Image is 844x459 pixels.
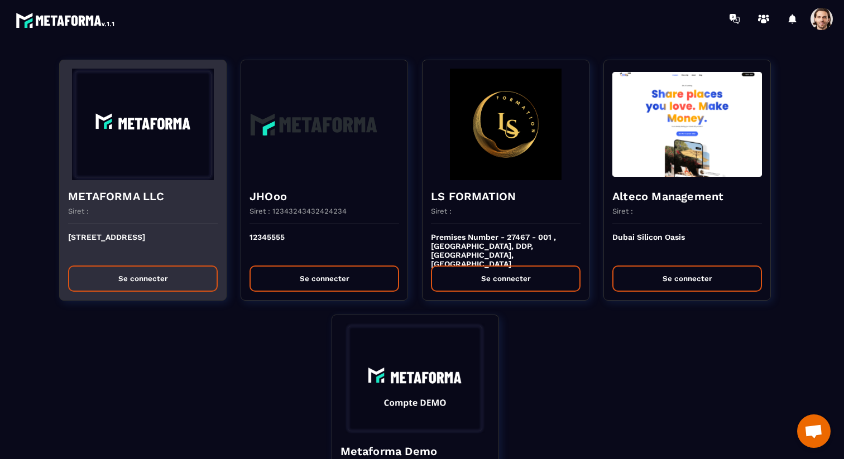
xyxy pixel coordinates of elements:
[68,207,89,215] p: Siret :
[612,233,762,257] p: Dubai Silicon Oasis
[250,265,399,292] button: Se connecter
[341,323,490,435] img: funnel-background
[612,189,762,204] h4: Alteco Management
[431,233,581,257] p: Premises Number - 27467 - 001 , [GEOGRAPHIC_DATA], DDP, [GEOGRAPHIC_DATA], [GEOGRAPHIC_DATA]
[250,207,347,215] p: Siret : 12343243432424234
[341,443,490,459] h4: Metaforma Demo
[612,207,633,215] p: Siret :
[431,189,581,204] h4: LS FORMATION
[431,69,581,180] img: funnel-background
[431,207,452,215] p: Siret :
[68,233,218,257] p: [STREET_ADDRESS]
[431,265,581,292] button: Se connecter
[68,189,218,204] h4: METAFORMA LLC
[612,265,762,292] button: Se connecter
[250,233,399,257] p: 12345555
[68,69,218,180] img: funnel-background
[612,69,762,180] img: funnel-background
[250,189,399,204] h4: JHOoo
[250,69,399,180] img: funnel-background
[797,414,831,448] div: Ouvrir le chat
[16,10,116,30] img: logo
[68,265,218,292] button: Se connecter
